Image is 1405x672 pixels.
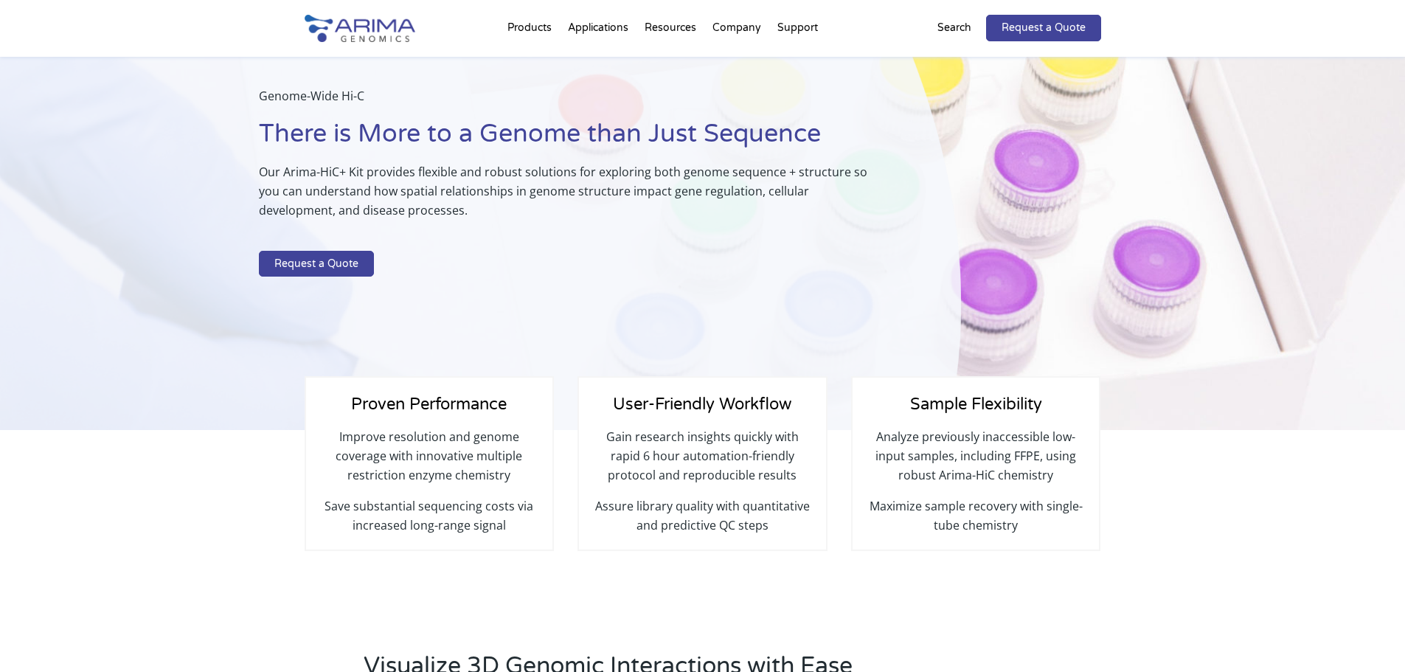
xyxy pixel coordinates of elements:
span: Hi-C for FFPE [17,323,74,336]
p: Search [937,18,971,38]
span: Gene Regulation [340,285,412,298]
p: Our Arima-HiC+ Kit provides flexible and robust solutions for exploring both genome sequence + st... [259,162,887,232]
p: Maximize sample recovery with single-tube chemistry [867,496,1084,535]
input: Arima Bioinformatics Platform [4,381,13,391]
span: Proven Performance [351,395,507,414]
span: High Coverage Hi-C [17,304,102,317]
span: Single-Cell Methyl-3C [17,342,108,356]
span: Other [17,400,43,413]
span: Structural Variant Discovery [340,342,462,356]
span: Last name [323,1,369,14]
input: Capture Hi-C [4,285,13,295]
p: Gain research insights quickly with rapid 6 hour automation-friendly protocol and reproducible re... [594,427,811,496]
span: Sample Flexibility [910,395,1042,414]
input: Gene Regulation [327,285,336,295]
span: What is your area of interest? [323,243,452,256]
input: Human Health [327,324,336,333]
input: Single-Cell Methyl-3C [4,343,13,353]
a: Request a Quote [986,15,1101,41]
input: Other [327,362,336,372]
input: Hi-C for FFPE [4,324,13,333]
p: Save substantial sequencing costs via increased long-range signal [321,496,538,535]
span: Human Health [340,323,405,336]
input: Epigenetics [327,305,336,314]
input: Hi-C [4,266,13,276]
span: Library Prep [17,361,71,375]
span: State [323,122,346,135]
span: Epigenetics [340,304,389,317]
input: Structural Variant Discovery [327,343,336,353]
p: Analyze previously inaccessible low-input samples, including FFPE, using robust Arima-HiC chemistry [867,427,1084,496]
p: Genome-Wide Hi-C [259,86,887,117]
h1: There is More to a Genome than Just Sequence [259,117,887,162]
span: Arima Bioinformatics Platform [17,381,149,394]
p: Assure library quality with quantitative and predictive QC steps [594,496,811,535]
input: High Coverage Hi-C [4,305,13,314]
input: Genome Assembly [327,266,336,276]
input: Other [4,401,13,410]
span: Genome Assembly [340,266,422,279]
input: Library Prep [4,362,13,372]
p: Improve resolution and genome coverage with innovative multiple restriction enzyme chemistry [321,427,538,496]
span: Capture Hi-C [17,285,73,298]
span: Hi-C [17,266,35,279]
span: User-Friendly Workflow [613,395,791,414]
a: Request a Quote [259,251,374,277]
img: Arima-Genomics-logo [305,15,415,42]
span: Other [340,361,366,375]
